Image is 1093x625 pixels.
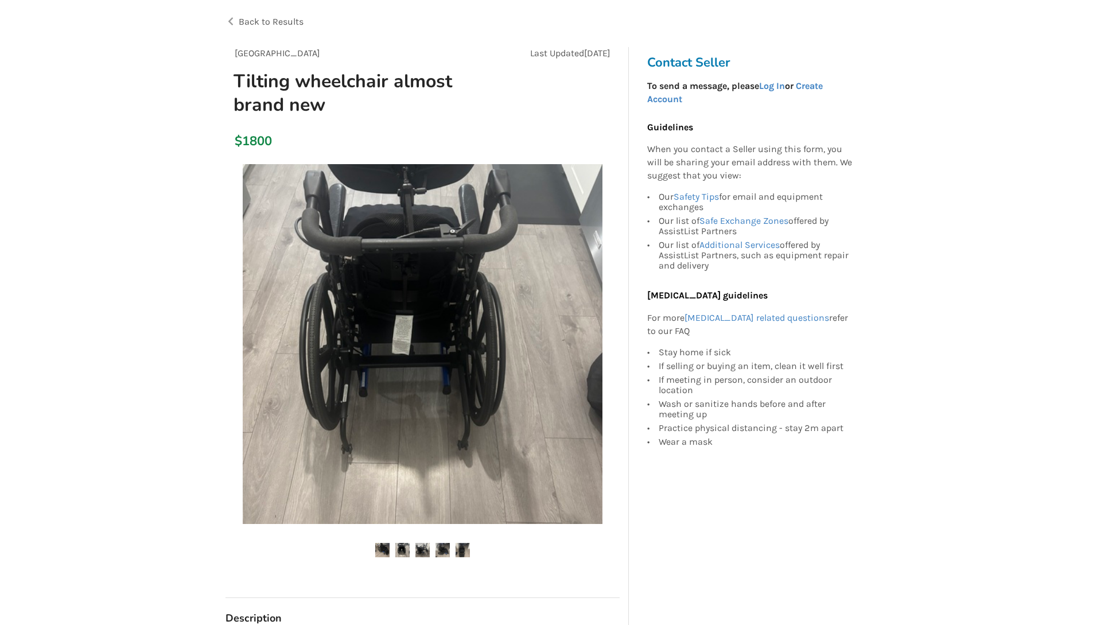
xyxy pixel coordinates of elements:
div: Wash or sanitize hands before and after meeting up [659,397,853,421]
b: Guidelines [647,122,693,133]
p: For more refer to our FAQ [647,312,853,338]
img: tilting wheelchair almost brand new -wheelchair-mobility-maple ridge-assistlist-listing [456,543,470,557]
a: Log In [759,80,785,91]
span: [GEOGRAPHIC_DATA] [235,48,320,59]
h3: Contact Seller [647,55,858,71]
b: [MEDICAL_DATA] guidelines [647,290,768,301]
img: tilting wheelchair almost brand new -wheelchair-mobility-maple ridge-assistlist-listing [395,543,410,557]
div: $1800 [235,133,241,149]
span: [DATE] [584,48,610,59]
a: Safety Tips [674,191,719,202]
a: [MEDICAL_DATA] related questions [684,312,829,323]
div: If selling or buying an item, clean it well first [659,359,853,373]
img: tilting wheelchair almost brand new -wheelchair-mobility-maple ridge-assistlist-listing [415,543,430,557]
h3: Description [225,612,620,625]
div: Our list of offered by AssistList Partners [659,214,853,238]
span: Last Updated [530,48,584,59]
strong: To send a message, please or [647,80,823,104]
p: When you contact a Seller using this form, you will be sharing your email address with them. We s... [647,143,853,183]
div: If meeting in person, consider an outdoor location [659,373,853,397]
a: Create Account [647,80,823,104]
div: Stay home if sick [659,347,853,359]
div: Wear a mask [659,435,853,447]
h1: Tilting wheelchair almost brand new [224,69,496,117]
div: Our list of offered by AssistList Partners, such as equipment repair and delivery [659,238,853,271]
a: Additional Services [699,239,780,250]
div: Our for email and equipment exchanges [659,192,853,214]
img: tilting wheelchair almost brand new -wheelchair-mobility-maple ridge-assistlist-listing [435,543,450,557]
div: Practice physical distancing - stay 2m apart [659,421,853,435]
a: Safe Exchange Zones [699,215,788,226]
span: Back to Results [239,16,304,27]
img: tilting wheelchair almost brand new -wheelchair-mobility-maple ridge-assistlist-listing [375,543,390,557]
